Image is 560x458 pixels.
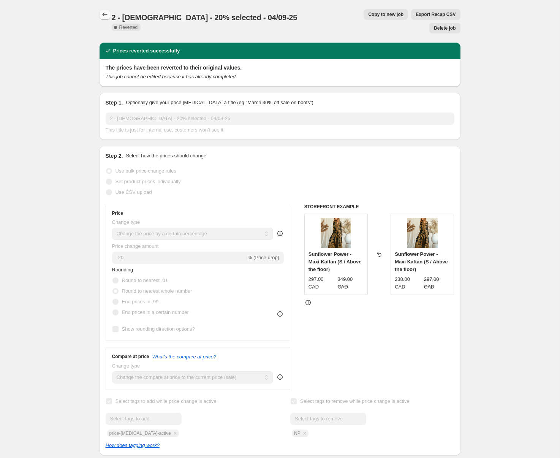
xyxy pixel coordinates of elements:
span: End prices in a certain number [122,309,189,315]
h2: Step 1. [106,99,123,106]
input: Select tags to add [106,413,182,425]
span: Use bulk price change rules [115,168,176,174]
h3: Price [112,210,123,216]
button: Export Recap CSV [411,9,460,20]
h6: STOREFRONT EXAMPLE [304,204,454,210]
h2: Step 2. [106,152,123,160]
div: 297.00 CAD [308,276,335,291]
span: Select tags to remove while price change is active [300,398,410,404]
strike: 297.00 CAD [424,276,450,291]
i: This job cannot be edited because it has already completed. [106,74,237,79]
span: Export Recap CSV [416,11,456,17]
button: Delete job [429,23,460,33]
span: Round to nearest .01 [122,277,168,283]
div: help [276,230,284,237]
span: Show rounding direction options? [122,326,195,332]
span: This title is just for internal use, customers won't see it [106,127,223,133]
img: Sunflower_Power_-_Maxi_Kaftan_3_80x.png [321,218,351,248]
span: Rounding [112,267,133,273]
span: Copy to new job [368,11,403,17]
span: Sunflower Power - Maxi Kaftan (S / Above the floor) [308,251,362,272]
span: Set product prices individually [115,179,181,184]
span: 2 - [DEMOGRAPHIC_DATA] - 20% selected - 04/09-25 [112,13,297,22]
p: Select how the prices should change [126,152,206,160]
span: Round to nearest whole number [122,288,192,294]
span: Delete job [434,25,456,31]
img: Sunflower_Power_-_Maxi_Kaftan_3_80x.png [407,218,438,248]
span: Sunflower Power - Maxi Kaftan (S / Above the floor) [395,251,448,272]
input: Select tags to remove [290,413,366,425]
span: Price change amount [112,243,159,249]
h2: Prices reverted successfully [113,47,180,55]
span: Select tags to add while price change is active [115,398,217,404]
span: Reverted [119,24,138,30]
button: Price change jobs [100,9,110,20]
button: What's the compare at price? [152,354,217,360]
div: 238.00 CAD [395,276,421,291]
span: End prices in .99 [122,299,159,304]
span: Change type [112,363,140,369]
h2: The prices have been reverted to their original values. [106,64,454,71]
button: Copy to new job [364,9,408,20]
span: Change type [112,219,140,225]
input: 30% off holiday sale [106,113,454,125]
span: Use CSV upload [115,189,152,195]
strike: 349.00 CAD [337,276,364,291]
input: -15 [112,252,246,264]
p: Optionally give your price [MEDICAL_DATA] a title (eg "March 30% off sale on boots") [126,99,313,106]
a: How does tagging work? [106,442,160,448]
div: help [276,373,284,381]
span: % (Price drop) [248,255,279,260]
h3: Compare at price [112,353,149,360]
